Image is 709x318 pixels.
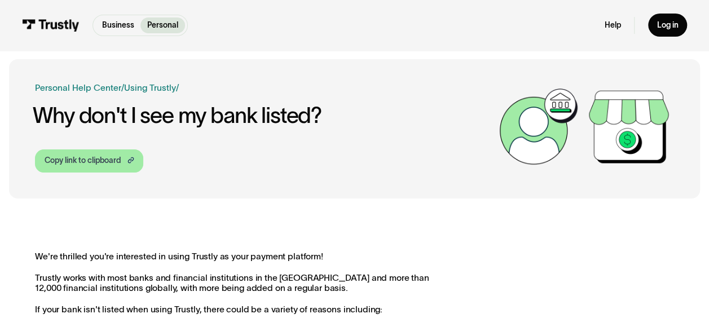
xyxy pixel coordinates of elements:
a: Copy link to clipboard [35,149,143,172]
h1: Why don't I see my bank listed? [33,103,493,127]
p: Business [102,20,134,32]
a: Log in [648,14,687,37]
div: / [121,81,124,94]
a: Personal [140,17,184,33]
div: Copy link to clipboard [45,155,121,167]
div: / [176,81,179,94]
a: Business [95,17,140,33]
p: We're thrilled you're interested in using Trustly as your payment platform! Trustly works with mo... [35,251,446,315]
img: Trustly Logo [22,19,80,31]
a: Using Trustly [124,83,176,92]
p: Personal [147,20,178,32]
div: Log in [657,20,678,30]
a: Personal Help Center [35,81,121,94]
a: Help [605,20,621,30]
